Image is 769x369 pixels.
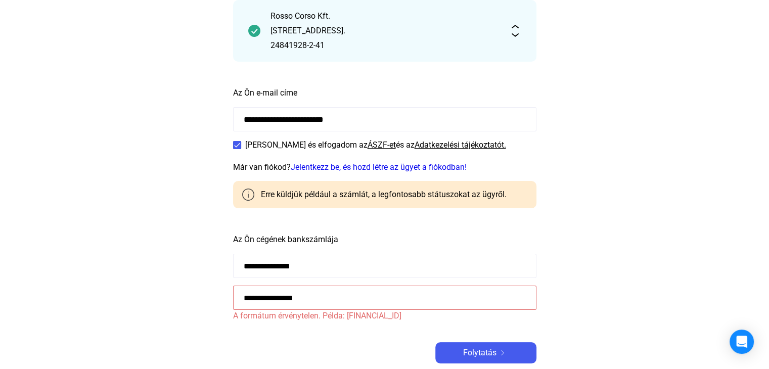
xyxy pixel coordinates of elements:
font: és az [396,140,415,150]
img: kibontás [509,25,521,37]
font: Erre küldjük például a számlát, a legfontosabb státuszokat az ügyről. [261,190,507,199]
font: A formátum érvénytelen. Példa: [FINANCIAL_ID] [233,311,401,320]
font: Folytatás [463,348,496,357]
font: Az Ön cégének bankszámlája [233,235,338,244]
img: info-szürke-körvonal [242,189,254,201]
font: Adatkezelési tájékoztatót. [415,140,506,150]
font: 24841928-2-41 [270,40,325,50]
font: [STREET_ADDRESS]. [270,26,345,35]
a: Jelentkezz be, és hozd létre az ügyet a fiókodban! [291,162,467,172]
a: Adatkezelési tájékoztatót. [415,141,506,149]
button: Folytatásjobbra nyíl-fehér [435,342,536,363]
font: ÁSZF-et [368,140,396,150]
img: jobbra nyíl-fehér [496,350,509,355]
a: ÁSZF-et [368,141,396,149]
font: Már van fiókod? [233,162,291,172]
font: Rosso Corso Kft. [270,11,330,21]
div: Intercom Messenger megnyitása [730,330,754,354]
img: pipa-sötétebb-zöld-kör [248,25,260,37]
font: [PERSON_NAME] és elfogadom az [245,140,368,150]
font: Az Ön e-mail címe [233,88,297,98]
